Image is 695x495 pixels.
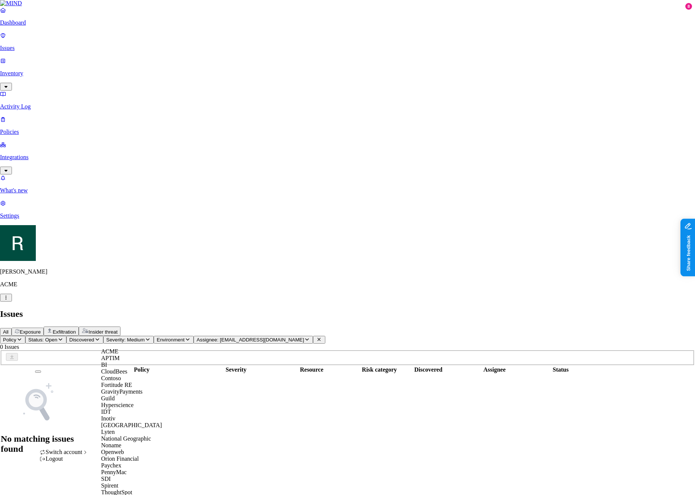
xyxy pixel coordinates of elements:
span: IDT [101,409,111,415]
span: Contoso [101,375,121,381]
span: Switch account [46,449,82,455]
span: Spirent [101,482,118,489]
span: ACME [101,348,118,354]
span: Lyten [101,429,115,435]
span: Hyperscience [101,402,134,408]
span: [GEOGRAPHIC_DATA] [101,422,162,428]
span: Fortitude RE [101,382,132,388]
span: GravityPayments [101,388,143,395]
span: CloudBees [101,368,127,375]
span: APTIM [101,355,120,361]
span: Paychex [101,462,121,469]
span: Guild [101,395,115,401]
span: Inotiv [101,415,115,422]
span: Noname [101,442,121,448]
div: Logout [40,455,88,462]
span: National Geographic [101,435,151,442]
span: BI [101,362,107,368]
span: Openweb [101,449,124,455]
span: Orion Financial [101,455,139,462]
span: SDI [101,476,111,482]
span: PennyMac [101,469,126,475]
